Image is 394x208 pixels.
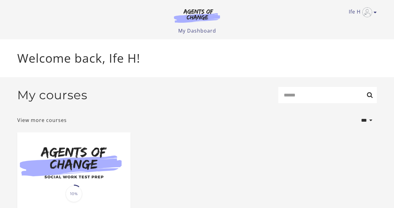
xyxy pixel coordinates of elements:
[66,186,82,202] span: 10%
[167,9,227,23] img: Agents of Change Logo
[178,27,216,34] a: My Dashboard
[17,49,377,67] p: Welcome back, Ife H!
[349,7,374,17] a: Toggle menu
[17,88,87,102] h2: My courses
[17,116,67,124] a: View more courses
